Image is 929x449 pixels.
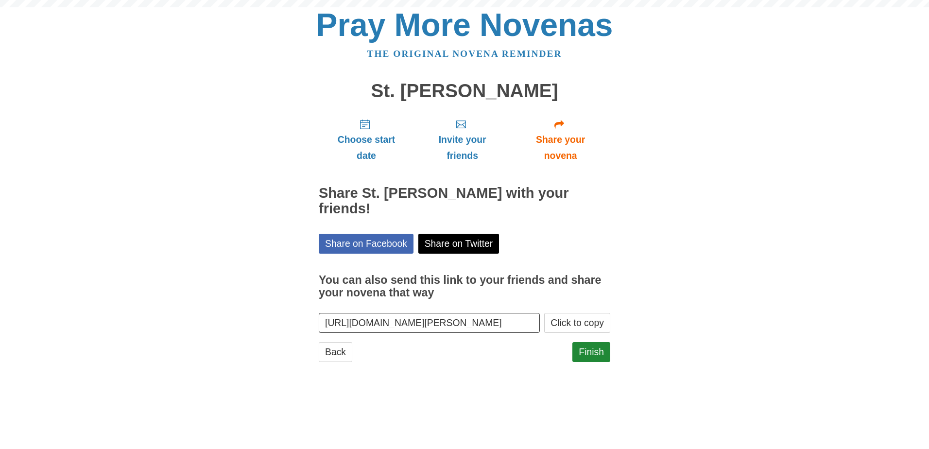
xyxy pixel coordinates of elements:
[414,111,511,169] a: Invite your friends
[418,234,499,254] a: Share on Twitter
[319,111,414,169] a: Choose start date
[319,342,352,362] a: Back
[511,111,610,169] a: Share your novena
[520,132,601,164] span: Share your novena
[319,81,610,102] h1: St. [PERSON_NAME]
[544,313,610,333] button: Click to copy
[572,342,610,362] a: Finish
[319,186,610,217] h2: Share St. [PERSON_NAME] with your friends!
[319,274,610,299] h3: You can also send this link to your friends and share your novena that way
[319,234,413,254] a: Share on Facebook
[424,132,501,164] span: Invite your friends
[367,49,562,59] a: The original novena reminder
[316,7,613,43] a: Pray More Novenas
[328,132,404,164] span: Choose start date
